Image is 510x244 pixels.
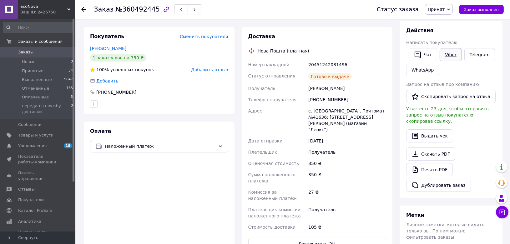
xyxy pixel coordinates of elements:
div: [PHONE_NUMBER] [96,89,137,95]
span: EcoNova [20,4,67,9]
div: Получатель [307,204,387,222]
span: Инструменты вебмастера и SEO [18,229,58,241]
span: Плательщик комиссии наложенного платежа [248,207,301,218]
button: Дублировать заказ [406,179,471,192]
span: Показатели работы компании [18,154,58,165]
button: Скопировать запрос на отзыв [406,90,496,103]
span: Оплаченные [22,94,49,100]
span: Выполненные [22,77,52,82]
span: Панель управления [18,170,58,182]
span: Принят [428,7,445,12]
span: Каталог ProSale [18,208,52,213]
span: Покупатели [18,197,44,203]
span: Заказ [94,6,114,13]
span: У вас есть 23 дня, чтобы отправить запрос на отзыв покупателю, скопировав ссылку. [406,106,489,124]
div: Нова Пошта (платная) [256,48,311,54]
a: Скачать PDF [406,147,455,161]
span: Уведомления [18,143,47,149]
div: с. [GEOGRAPHIC_DATA], Почтомат №41636: [STREET_ADDRESS][PERSON_NAME] (магазин "Леокс") [307,105,387,135]
span: Добавить [96,78,118,83]
span: Оплата [90,128,111,134]
span: Телефон получателя [248,97,297,102]
div: 105 ₴ [307,222,387,233]
span: Получатель [248,86,275,91]
div: успешных покупок [90,67,154,73]
div: 1 заказ у вас на 350 ₴ [90,54,146,62]
span: 0 [71,103,73,114]
span: Заказ выполнен [464,7,499,12]
span: Новые [22,59,36,65]
span: Действия [406,27,433,33]
span: Написать покупателю [406,40,457,45]
span: Запрос на отзыв про компанию [406,82,479,87]
span: передан в службу доставки [22,103,71,114]
span: Комиссия за наложенный платёж [248,190,297,201]
span: Статус отправления [248,73,295,78]
div: Статус заказа [377,6,419,12]
span: Добавить отзыв [191,67,228,72]
span: 34 [68,68,73,74]
span: Аналитика [18,219,41,224]
span: Отмененные [22,86,49,91]
a: Telegram [464,48,495,61]
span: Покупатель [90,33,124,39]
span: Доставка [248,33,275,39]
span: Заказы и сообщения [18,39,63,44]
span: 765 [66,86,73,91]
a: [PERSON_NAME] [90,46,126,51]
div: 350 ₴ [307,169,387,187]
div: Получатель [307,147,387,158]
a: WhatsApp [406,64,439,76]
a: Viber [440,48,462,61]
button: Чат [409,48,437,61]
span: Отзывы [18,187,35,192]
span: Товары и услуги [18,132,53,138]
span: Оценочная стоимость [248,161,299,166]
button: Выдать чек [406,129,453,142]
span: Личные заметки, которые видите только вы. По ним можно фильтровать заказы [406,222,485,240]
div: Ваш ID: 2426750 [20,9,75,15]
span: Сообщения [18,122,43,127]
div: [PERSON_NAME] [307,83,387,94]
span: Дата отправки [248,138,283,143]
span: 5047 [64,77,73,82]
span: Заказы [18,49,33,55]
div: Вернуться назад [81,6,86,12]
div: 350 ₴ [307,158,387,169]
span: 18 [64,143,72,148]
span: Принятые [22,68,43,74]
span: Наложенный платеж [105,143,215,150]
span: 3 [71,94,73,100]
div: 20451242031496 [307,59,387,70]
span: Стоимость доставки [248,225,296,230]
button: Заказ выполнен [459,5,504,14]
div: 27 ₴ [307,187,387,204]
input: Поиск [3,22,73,33]
span: Адрес [248,108,262,113]
span: 0 [71,59,73,65]
div: [DATE] [307,135,387,147]
span: Номер накладной [248,62,290,67]
span: Плательщик [248,150,277,155]
span: №360492445 [115,6,160,13]
span: Сменить покупателя [180,34,228,39]
span: Сумма наложенного платежа [248,172,295,183]
a: Печать PDF [406,163,453,176]
span: 100% [96,67,109,72]
div: [PHONE_NUMBER] [307,94,387,105]
span: Метки [406,212,424,218]
div: Готово к выдаче [308,73,351,80]
button: Чат с покупателем [496,206,508,218]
